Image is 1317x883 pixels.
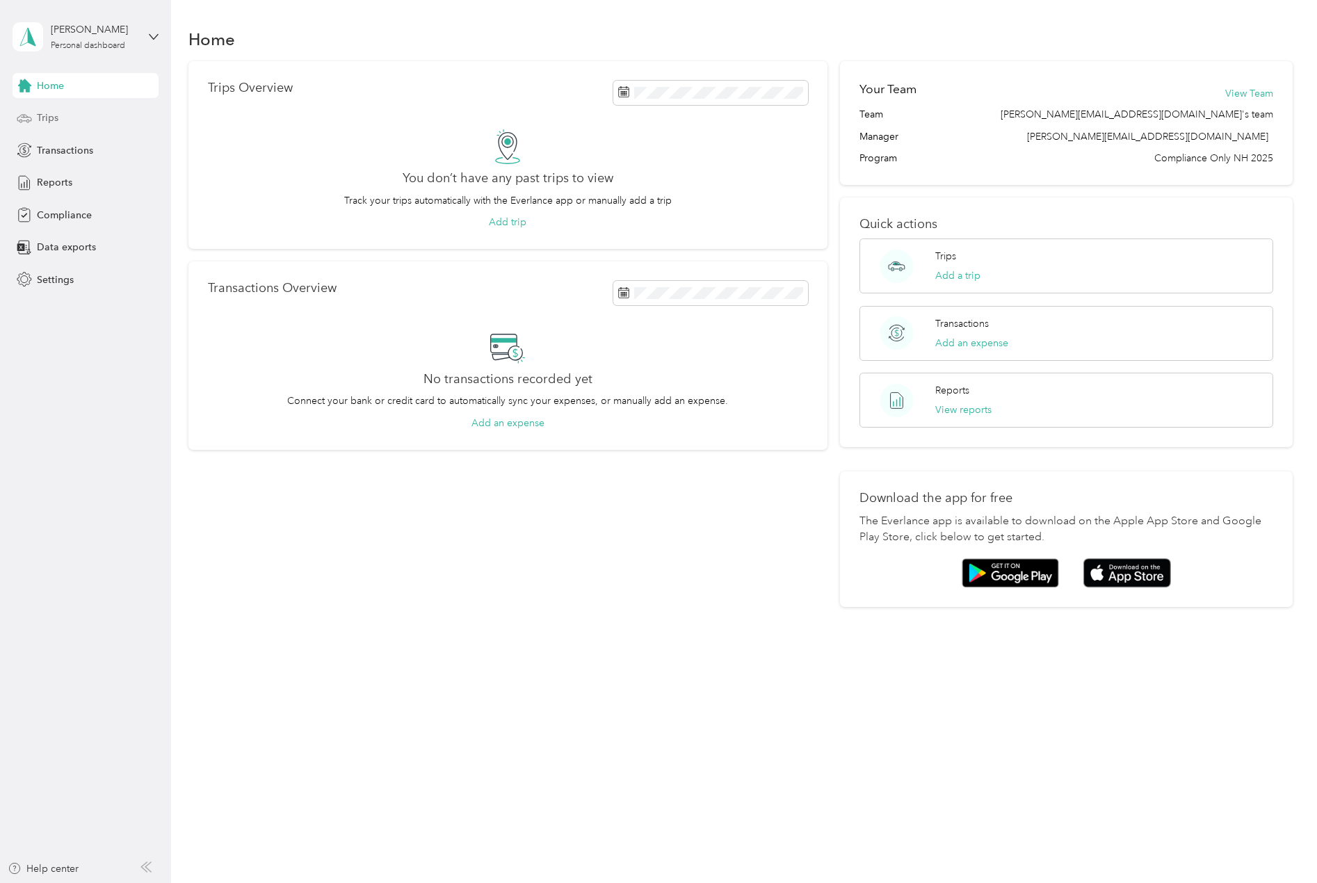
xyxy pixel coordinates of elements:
[1239,805,1317,883] iframe: Everlance-gr Chat Button Frame
[859,81,916,98] h2: Your Team
[37,273,74,287] span: Settings
[287,394,728,408] p: Connect your bank or credit card to automatically sync your expenses, or manually add an expense.
[1027,131,1268,143] span: [PERSON_NAME][EMAIL_ADDRESS][DOMAIN_NAME]
[1001,107,1273,122] span: [PERSON_NAME][EMAIL_ADDRESS][DOMAIN_NAME]'s team
[1225,86,1273,101] button: View Team
[489,215,526,229] button: Add trip
[51,22,138,37] div: [PERSON_NAME]
[208,281,337,295] p: Transactions Overview
[188,32,235,47] h1: Home
[1083,558,1171,588] img: App store
[403,171,613,186] h2: You don’t have any past trips to view
[935,403,992,417] button: View reports
[37,175,72,190] span: Reports
[935,268,980,283] button: Add a trip
[859,151,897,165] span: Program
[859,107,883,122] span: Team
[37,208,92,222] span: Compliance
[1154,151,1273,165] span: Compliance Only NH 2025
[37,79,64,93] span: Home
[859,217,1274,232] p: Quick actions
[344,193,672,208] p: Track your trips automatically with the Everlance app or manually add a trip
[935,249,956,264] p: Trips
[37,240,96,254] span: Data exports
[51,42,125,50] div: Personal dashboard
[859,513,1274,546] p: The Everlance app is available to download on the Apple App Store and Google Play Store, click be...
[37,111,58,125] span: Trips
[859,491,1274,505] p: Download the app for free
[935,336,1008,350] button: Add an expense
[935,383,969,398] p: Reports
[208,81,293,95] p: Trips Overview
[37,143,93,158] span: Transactions
[423,372,592,387] h2: No transactions recorded yet
[8,861,79,876] button: Help center
[859,129,898,144] span: Manager
[471,416,544,430] button: Add an expense
[935,316,989,331] p: Transactions
[962,558,1059,588] img: Google play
